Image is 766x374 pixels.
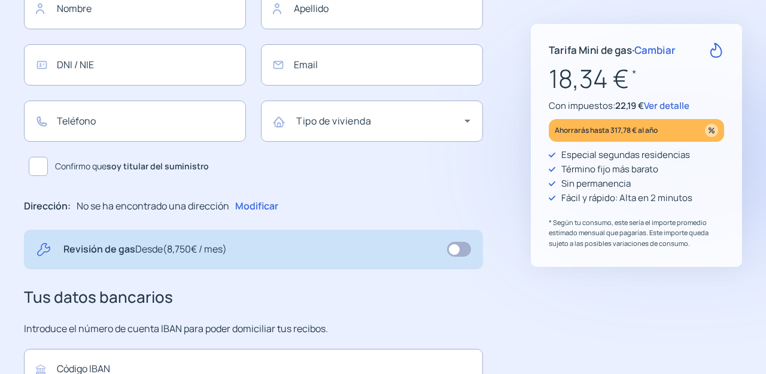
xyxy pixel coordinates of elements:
h3: Tus datos bancarios [24,285,483,310]
span: 22,19 € [615,99,644,112]
span: Confirmo que [55,160,209,173]
p: Dirección: [24,199,71,214]
span: Cambiar [634,43,676,57]
span: Ver detalle [644,99,689,112]
p: Fácil y rápido: Alta en 2 minutos [561,191,692,205]
p: Sin permanencia [561,177,631,191]
img: percentage_icon.svg [705,124,718,137]
img: rate-G.svg [709,42,724,58]
p: Tarifa Mini de gas · [549,42,676,58]
p: * Según tu consumo, este sería el importe promedio estimado mensual que pagarías. Este importe qu... [549,217,724,249]
p: Término fijo más barato [561,162,658,177]
p: Introduce el número de cuenta IBAN para poder domiciliar tus recibos. [24,321,483,337]
img: tool.svg [36,242,51,257]
p: Con impuestos: [549,99,724,113]
p: Ahorrarás hasta 317,78 € al año [555,123,658,137]
mat-label: Tipo de vivienda [296,114,371,127]
p: No se ha encontrado una dirección [77,199,229,214]
p: Revisión de gas [63,242,227,257]
p: 18,34 € [549,59,724,99]
span: Desde (8,750€ / mes) [135,242,227,256]
p: Especial segundas residencias [561,148,690,162]
b: soy titular del suministro [107,160,209,172]
p: Modificar [235,199,278,214]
